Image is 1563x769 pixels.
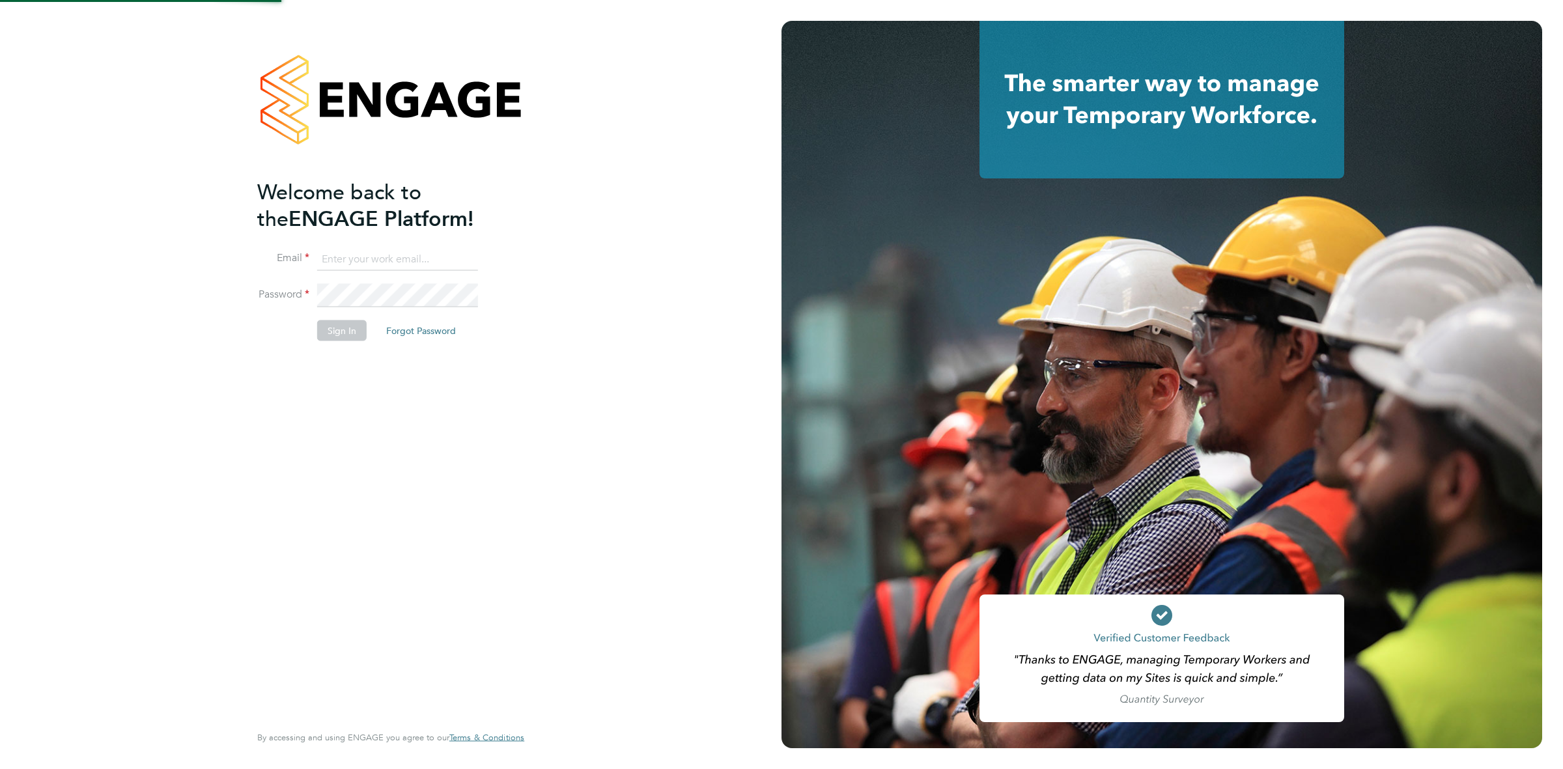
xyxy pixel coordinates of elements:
[317,320,367,341] button: Sign In
[257,288,309,301] label: Password
[317,247,478,271] input: Enter your work email...
[449,732,524,743] span: Terms & Conditions
[257,251,309,265] label: Email
[257,179,421,231] span: Welcome back to the
[257,178,511,232] h2: ENGAGE Platform!
[449,733,524,743] a: Terms & Conditions
[257,732,524,743] span: By accessing and using ENGAGE you agree to our
[376,320,466,341] button: Forgot Password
